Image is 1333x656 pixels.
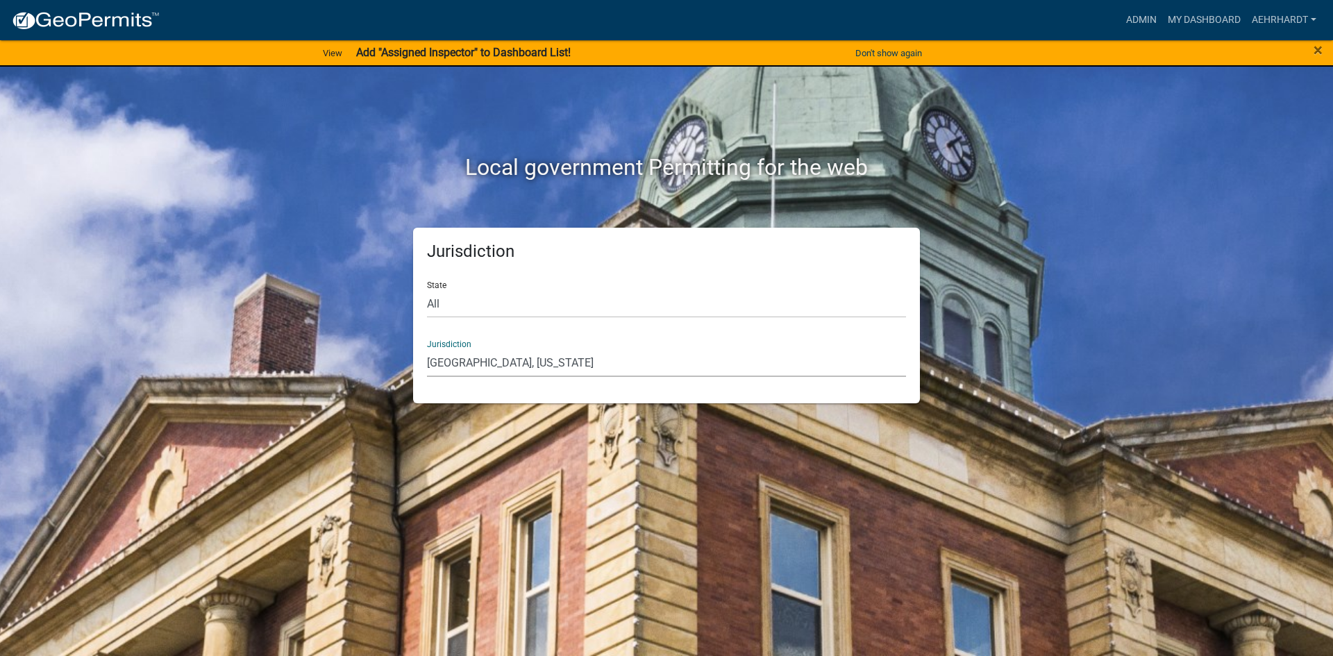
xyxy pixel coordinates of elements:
a: My Dashboard [1162,7,1246,33]
span: × [1314,40,1323,60]
a: View [317,42,348,65]
a: Admin [1121,7,1162,33]
h2: Local government Permitting for the web [281,154,1052,180]
a: aehrhardt [1246,7,1322,33]
h5: Jurisdiction [427,242,906,262]
button: Don't show again [850,42,928,65]
strong: Add "Assigned Inspector" to Dashboard List! [356,46,571,59]
button: Close [1314,42,1323,58]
